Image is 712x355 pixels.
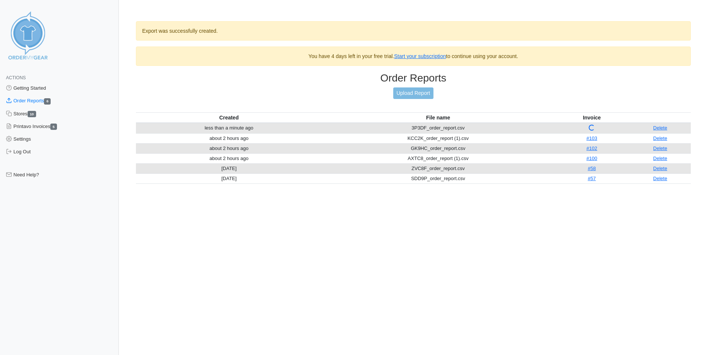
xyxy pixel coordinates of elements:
[554,112,630,123] th: Invoice
[653,135,667,141] a: Delete
[393,87,433,99] a: Upload Report
[44,98,51,105] span: 6
[322,123,554,134] td: 3P3DF_order_report.csv
[136,173,322,183] td: [DATE]
[588,166,596,171] a: #58
[136,21,691,41] div: Export was successfully created.
[322,173,554,183] td: SDD9P_order_report.csv
[653,145,667,151] a: Delete
[136,72,691,84] h3: Order Reports
[136,153,322,163] td: about 2 hours ago
[394,53,446,59] a: Start your subscription
[6,75,26,80] span: Actions
[588,176,596,181] a: #57
[136,133,322,143] td: about 2 hours ago
[136,112,322,123] th: Created
[322,163,554,173] td: ZVC8F_order_report.csv
[28,111,36,117] span: 10
[653,125,667,131] a: Delete
[322,143,554,153] td: GK9HC_order_report.csv
[587,135,597,141] a: #103
[653,156,667,161] a: Delete
[653,176,667,181] a: Delete
[136,143,322,153] td: about 2 hours ago
[322,153,554,163] td: AXTC8_order_report (1).csv
[322,133,554,143] td: KCC2K_order_report (1).csv
[587,145,597,151] a: #102
[653,166,667,171] a: Delete
[136,163,322,173] td: [DATE]
[50,124,57,130] span: 5
[322,112,554,123] th: File name
[136,47,691,66] div: You have 4 days left in your free trial. to continue using your account.
[136,123,322,134] td: less than a minute ago
[587,156,597,161] a: #100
